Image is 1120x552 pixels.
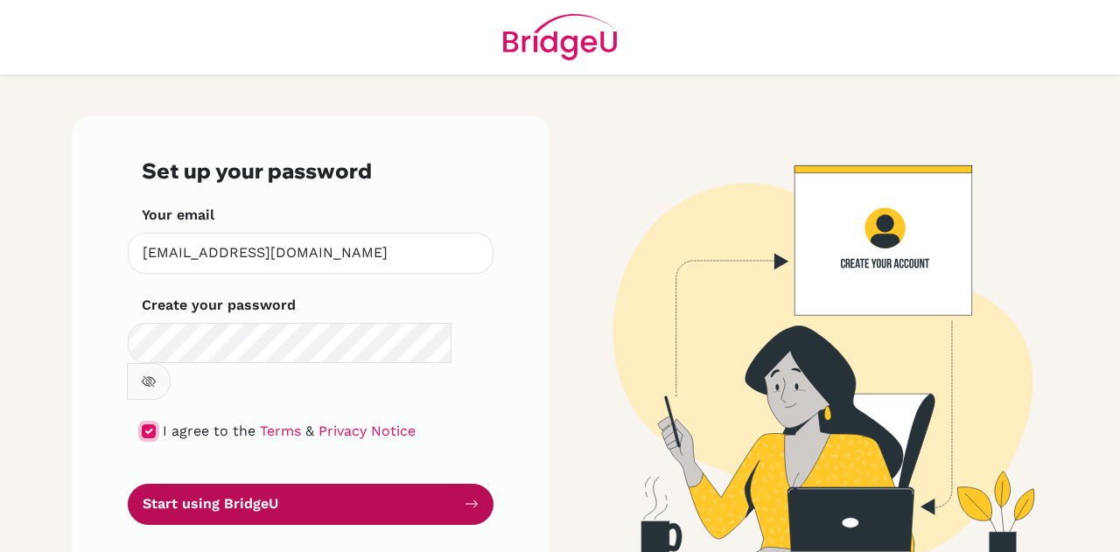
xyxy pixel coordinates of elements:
span: I agree to the [163,423,255,439]
input: Insert your email* [128,233,493,274]
h3: Set up your password [142,158,479,184]
label: Create your password [142,295,296,316]
button: Start using BridgeU [128,484,493,525]
span: & [305,423,314,439]
a: Terms [260,423,301,439]
a: Privacy Notice [318,423,416,439]
label: Your email [142,205,214,226]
